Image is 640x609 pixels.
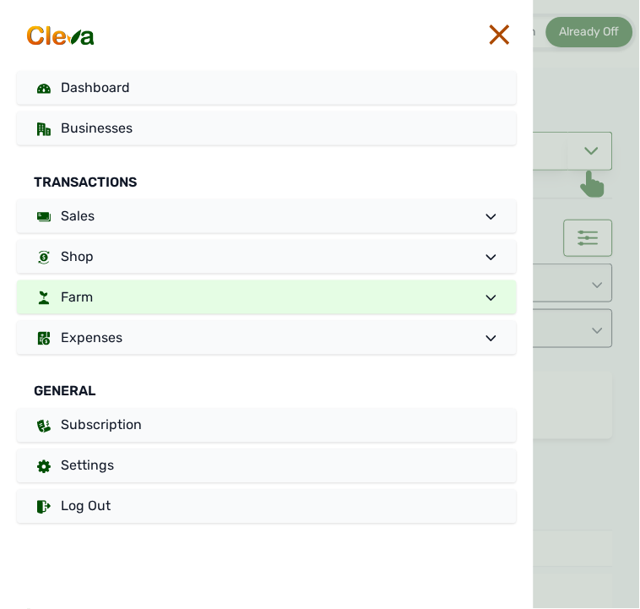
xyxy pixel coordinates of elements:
span: Settings [61,458,114,474]
span: Subscription [61,417,142,433]
a: Subscription [17,409,517,443]
span: Log Out [61,498,111,514]
a: Settings [17,449,517,483]
span: Expenses [61,329,122,345]
span: Farm [61,289,93,305]
img: cleva_logo.png [24,24,98,47]
span: Dashboard [61,79,130,95]
span: Sales [61,208,95,224]
div: Transactions [17,152,517,199]
a: Expenses [17,321,517,355]
span: Shop [61,248,94,264]
a: Shop [17,240,517,274]
a: Dashboard [17,71,517,105]
span: Businesses [61,120,133,136]
a: Businesses [17,111,517,145]
div: General [17,362,517,409]
a: Farm [17,280,517,314]
a: Sales [17,199,517,233]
